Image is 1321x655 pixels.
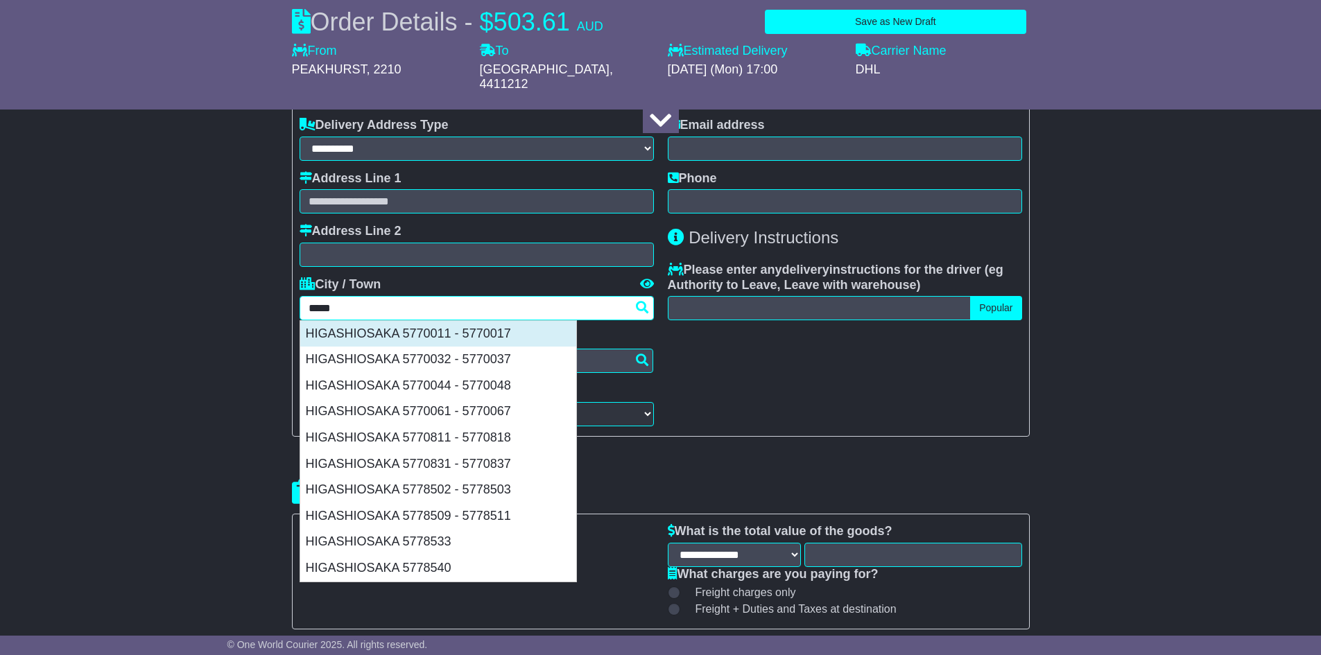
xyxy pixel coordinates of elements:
span: Delivery Instructions [689,228,838,247]
label: What is the total value of the goods? [668,524,892,539]
label: Phone [668,171,717,186]
div: DHL [856,62,1030,78]
div: HIGASHIOSAKA 5778502 - 5778503 [300,477,576,503]
button: Save as New Draft [765,10,1026,34]
div: HIGASHIOSAKA 5770831 - 5770837 [300,451,576,478]
span: , 2210 [367,62,402,76]
label: Address Line 2 [300,224,402,239]
div: HIGASHIOSAKA 5778533 [300,529,576,555]
div: HIGASHIOSAKA 5770032 - 5770037 [300,347,576,373]
div: HIGASHIOSAKA 5770011 - 5770017 [300,321,576,347]
div: HIGASHIOSAKA 5778509 - 5778511 [300,503,576,530]
span: eg Authority to Leave, Leave with warehouse [668,263,1003,292]
div: HIGASHIOSAKA 5778540 [300,555,576,582]
h3: Customs Information [292,478,1030,506]
label: Delivery Address Type [300,118,449,133]
label: City / Town [300,277,381,292]
div: HIGASHIOSAKA 5770061 - 5770067 [300,399,576,425]
span: AUD [577,19,603,33]
div: HIGASHIOSAKA 5770044 - 5770048 [300,373,576,399]
span: [GEOGRAPHIC_DATA] [480,62,610,76]
span: delivery [782,263,829,277]
label: Estimated Delivery [668,44,842,59]
button: Popular [970,296,1021,320]
span: 503.61 [494,8,570,36]
label: Freight charges only [678,586,796,599]
span: Freight + Duties and Taxes at destination [696,602,897,615]
span: © One World Courier 2025. All rights reserved. [227,639,428,650]
span: PEAKHURST [292,62,367,76]
label: Please enter any instructions for the driver ( ) [668,263,1022,292]
label: Carrier Name [856,44,947,59]
div: [DATE] (Mon) 17:00 [668,62,842,78]
label: Address Line 1 [300,171,402,186]
span: , 4411212 [480,62,613,91]
div: HIGASHIOSAKA 5770811 - 5770818 [300,425,576,451]
label: To [480,44,509,59]
span: $ [480,8,494,36]
label: What charges are you paying for? [668,567,879,582]
label: From [292,44,337,59]
div: Order Details - [292,7,603,37]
